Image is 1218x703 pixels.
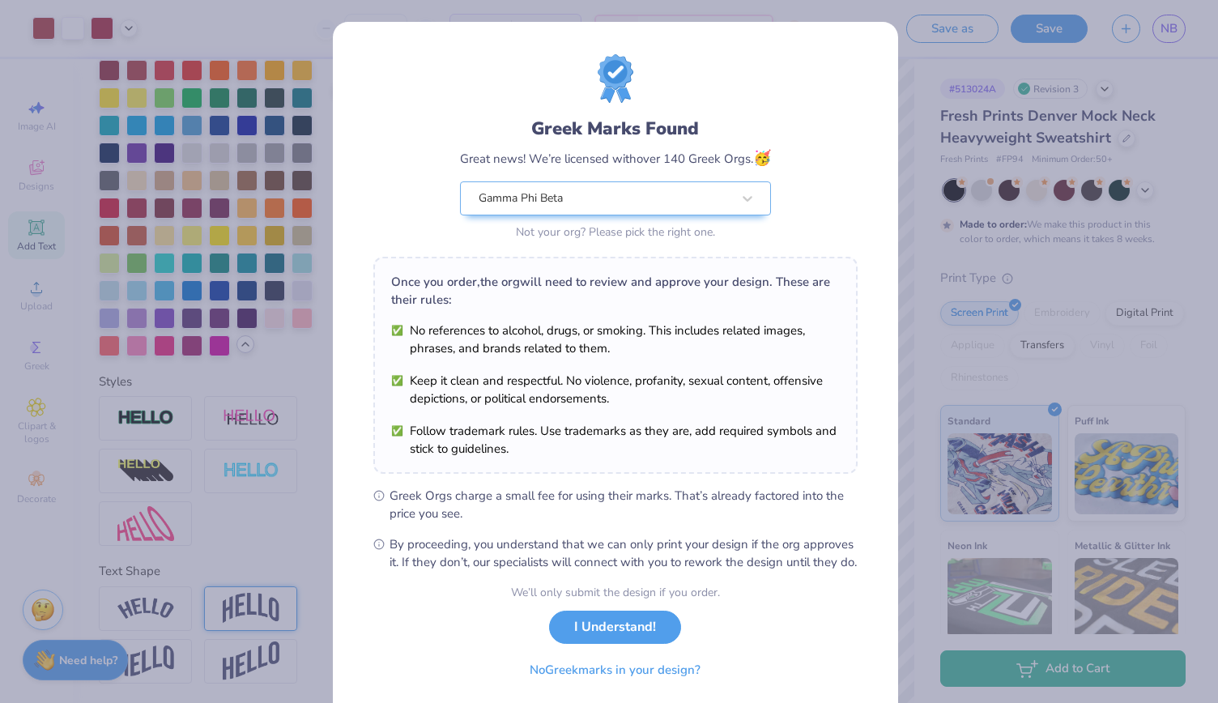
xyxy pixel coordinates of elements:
li: Keep it clean and respectful. No violence, profanity, sexual content, offensive depictions, or po... [391,372,840,407]
img: license-marks-badge.png [598,54,633,103]
button: NoGreekmarks in your design? [516,654,714,687]
li: No references to alcohol, drugs, or smoking. This includes related images, phrases, and brands re... [391,322,840,357]
span: Greek Orgs charge a small fee for using their marks. That’s already factored into the price you see. [390,487,858,522]
div: Great news! We’re licensed with over 140 Greek Orgs. [460,147,771,169]
div: We’ll only submit the design if you order. [511,584,720,601]
div: Once you order, the org will need to review and approve your design. These are their rules: [391,273,840,309]
button: I Understand! [549,611,681,644]
span: 🥳 [753,148,771,168]
div: Not your org? Please pick the right one. [460,224,771,241]
div: Greek Marks Found [460,116,771,142]
span: By proceeding, you understand that we can only print your design if the org approves it. If they ... [390,535,858,571]
li: Follow trademark rules. Use trademarks as they are, add required symbols and stick to guidelines. [391,422,840,458]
